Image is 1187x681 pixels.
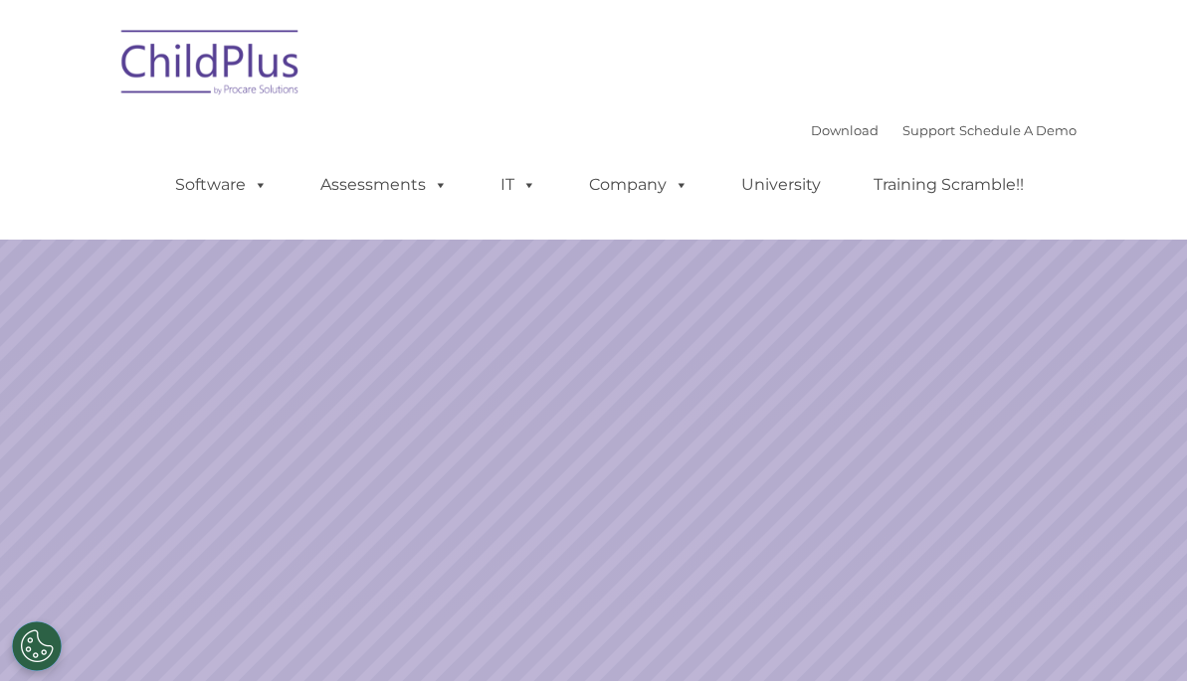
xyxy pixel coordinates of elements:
button: Cookies Settings [12,621,62,671]
a: Company [569,165,708,205]
a: Software [155,165,288,205]
font: | [811,122,1077,138]
a: IT [481,165,556,205]
a: Schedule A Demo [959,122,1077,138]
img: ChildPlus by Procare Solutions [111,16,310,115]
a: Support [902,122,955,138]
a: University [721,165,841,205]
a: Download [811,122,879,138]
a: Assessments [300,165,468,205]
a: Training Scramble!! [854,165,1044,205]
